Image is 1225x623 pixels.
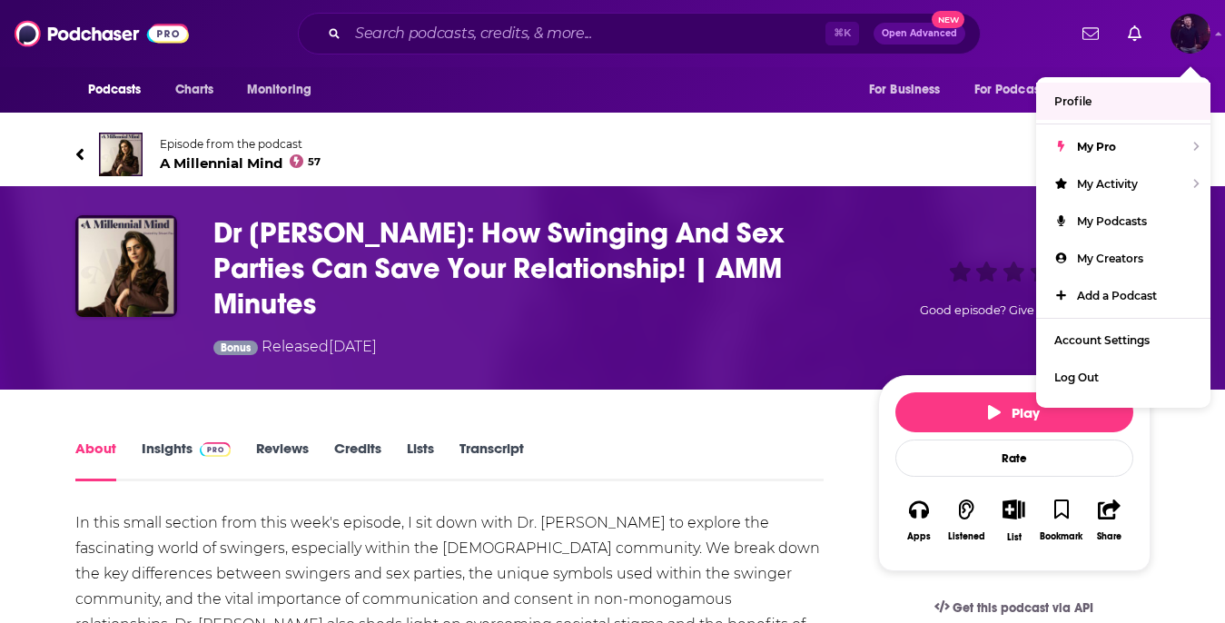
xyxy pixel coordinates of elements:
a: InsightsPodchaser Pro [142,440,232,481]
a: Show notifications dropdown [1075,18,1106,49]
button: Open AdvancedNew [874,23,965,44]
ul: Show profile menu [1036,77,1210,408]
input: Search podcasts, credits, & more... [348,19,825,48]
a: Transcript [459,440,524,481]
span: For Podcasters [974,77,1062,103]
span: My Pro [1077,140,1116,153]
span: My Activity [1077,177,1138,191]
button: open menu [1083,73,1150,107]
a: Profile [1036,83,1210,120]
h1: Dr Tara: How Swinging And Sex Parties Can Save Your Relationship! | AMM Minutes [213,215,849,321]
div: Share [1097,531,1121,542]
img: Dr Tara: How Swinging And Sex Parties Can Save Your Relationship! | AMM Minutes [75,215,177,317]
a: Add a Podcast [1036,277,1210,314]
span: Good episode? Give it some love! [920,303,1109,317]
span: Podcasts [88,77,142,103]
a: Lists [407,440,434,481]
span: Play [988,404,1040,421]
button: Bookmark [1038,488,1085,554]
span: Charts [175,77,214,103]
span: Add a Podcast [1077,289,1157,302]
a: A Millennial MindEpisode from the podcastA Millennial Mind57 [75,133,613,176]
span: Monitoring [247,77,311,103]
span: Logged in as davidajsavage [1171,14,1210,54]
a: Reviews [256,440,309,481]
span: ⌘ K [825,22,859,45]
span: Account Settings [1054,333,1150,347]
button: Play [895,392,1133,432]
button: open menu [234,73,335,107]
span: Log Out [1054,371,1099,384]
button: open menu [856,73,963,107]
span: A Millennial Mind [160,154,321,172]
div: Show More ButtonList [990,488,1037,554]
a: My Creators [1036,240,1210,277]
div: Apps [907,531,931,542]
a: My Podcasts [1036,203,1210,240]
img: User Profile [1171,14,1210,54]
button: Show More Button [995,499,1032,519]
span: Open Advanced [882,29,957,38]
a: Credits [334,440,381,481]
button: Share [1085,488,1132,554]
button: Listened [943,488,990,554]
div: List [1007,531,1022,543]
div: Released [DATE] [213,336,378,361]
span: Profile [1054,94,1092,108]
span: For Business [869,77,941,103]
img: Podchaser - Follow, Share and Rate Podcasts [15,16,189,51]
button: Show profile menu [1171,14,1210,54]
span: My Podcasts [1077,214,1147,228]
span: 57 [308,158,321,166]
a: Charts [163,73,225,107]
div: Listened [948,531,985,542]
button: open menu [75,73,165,107]
a: Show notifications dropdown [1121,18,1149,49]
img: Podchaser Pro [200,442,232,457]
span: Get this podcast via API [953,600,1093,616]
a: About [75,440,116,481]
span: My Creators [1077,252,1143,265]
span: New [932,11,964,28]
span: Episode from the podcast [160,137,321,151]
div: Bookmark [1040,531,1082,542]
div: Rate [895,440,1133,477]
div: Search podcasts, credits, & more... [298,13,981,54]
img: A Millennial Mind [99,133,143,176]
button: Apps [895,488,943,554]
span: Bonus [221,342,251,353]
button: open menu [963,73,1088,107]
a: Account Settings [1036,321,1210,359]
